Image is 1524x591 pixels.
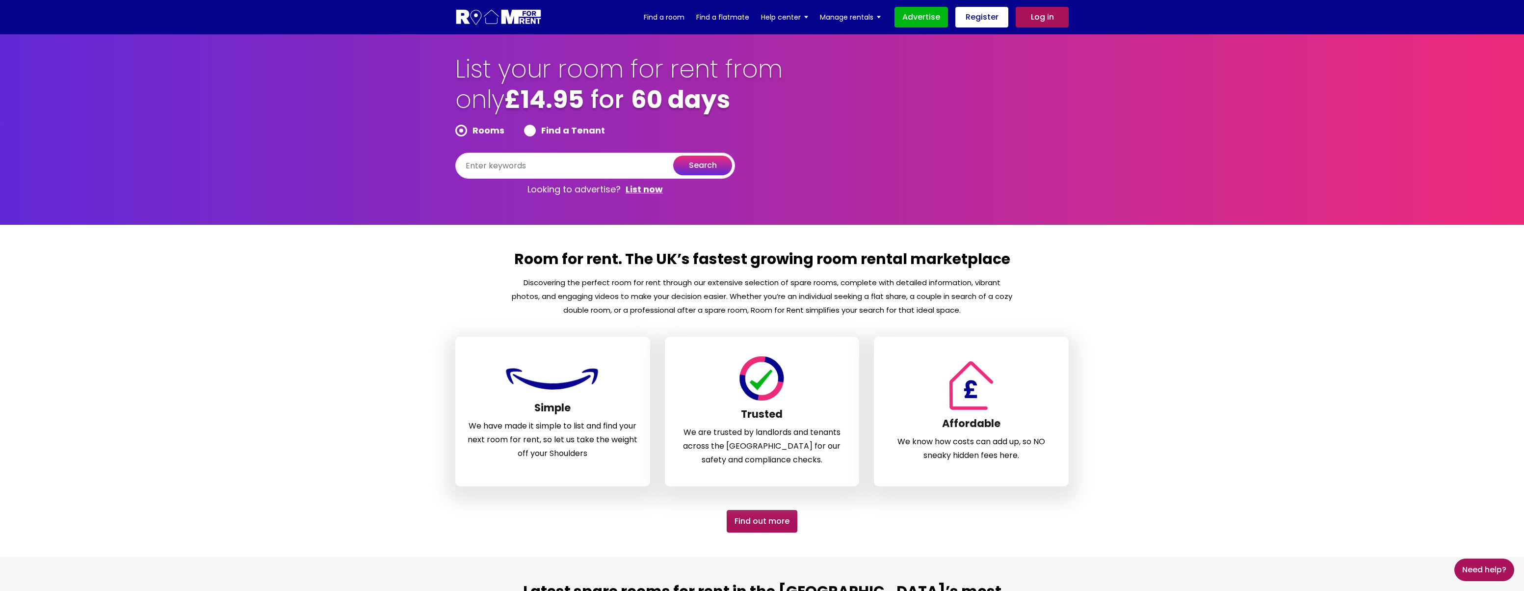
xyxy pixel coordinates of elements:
a: Find a room [644,10,684,25]
img: Room For Rent [945,361,998,410]
a: Need Help? [1454,559,1514,581]
h3: Affordable [886,417,1056,435]
a: List now [626,184,663,195]
input: Enter keywords [455,153,735,179]
img: Room For Rent [737,356,786,401]
h3: Simple [468,402,638,419]
b: £14.95 [504,82,584,117]
span: for [591,82,624,117]
a: Advertise [894,7,948,27]
p: We know how costs can add up, so NO sneaky hidden fees here. [886,435,1056,462]
p: We have made it simple to list and find your next room for rent, so let us take the weight off yo... [468,419,638,460]
p: Discovering the perfect room for rent through our extensive selection of spare rooms, complete wi... [511,276,1013,317]
a: Log in [1016,7,1069,27]
a: Find out More [727,510,797,533]
h2: Room for rent. The UK’s fastest growing room rental marketplace [511,249,1013,276]
a: Find a flatmate [696,10,749,25]
b: 60 days [631,82,730,117]
img: Logo for Room for Rent, featuring a welcoming design with a house icon and modern typography [455,8,542,27]
a: Manage rentals [820,10,881,25]
label: Find a Tenant [524,125,605,136]
a: Help center [761,10,808,25]
h3: Trusted [677,408,847,426]
p: Looking to advertise? [455,179,735,200]
a: Register [955,7,1008,27]
p: We are trusted by landlords and tenants across the [GEOGRAPHIC_DATA] for our safety and complianc... [677,426,847,467]
h1: List your room for rent from only [455,54,784,125]
label: Rooms [455,125,504,136]
img: Room For Rent [503,363,602,394]
button: search [673,156,732,175]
